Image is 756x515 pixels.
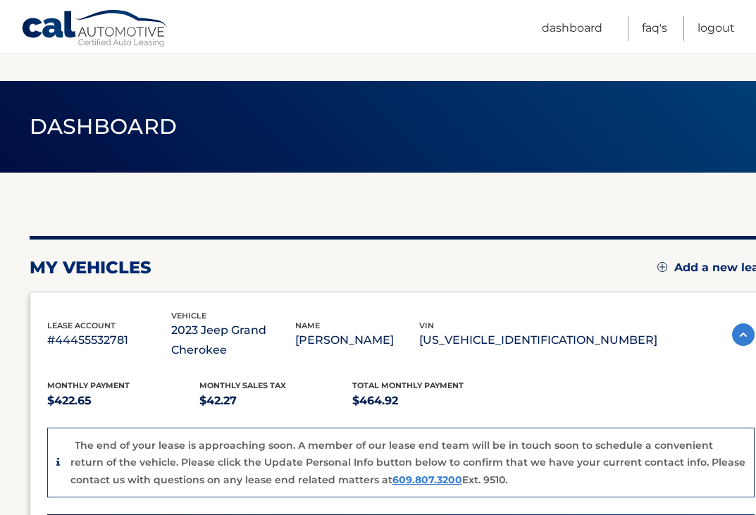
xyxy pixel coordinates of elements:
span: name [295,321,320,330]
p: $42.27 [199,391,352,411]
a: Cal Automotive [21,9,169,50]
span: Total Monthly Payment [352,380,464,390]
span: Monthly Payment [47,380,130,390]
h2: my vehicles [30,257,151,278]
p: [US_VEHICLE_IDENTIFICATION_NUMBER] [419,330,657,350]
img: add.svg [657,262,667,272]
span: vin [419,321,434,330]
span: vehicle [171,311,206,321]
p: #44455532781 [47,330,171,350]
p: 2023 Jeep Grand Cherokee [171,321,295,360]
a: 609.807.3200 [392,473,462,486]
a: Dashboard [542,16,602,41]
p: [PERSON_NAME] [295,330,419,350]
p: $422.65 [47,391,200,411]
a: Logout [698,16,735,41]
img: accordion-active.svg [732,323,755,346]
span: Dashboard [30,113,178,139]
p: $464.92 [352,391,505,411]
p: The end of your lease is approaching soon. A member of our lease end team will be in touch soon t... [70,439,745,486]
span: lease account [47,321,116,330]
a: FAQ's [642,16,667,41]
span: Monthly sales Tax [199,380,286,390]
